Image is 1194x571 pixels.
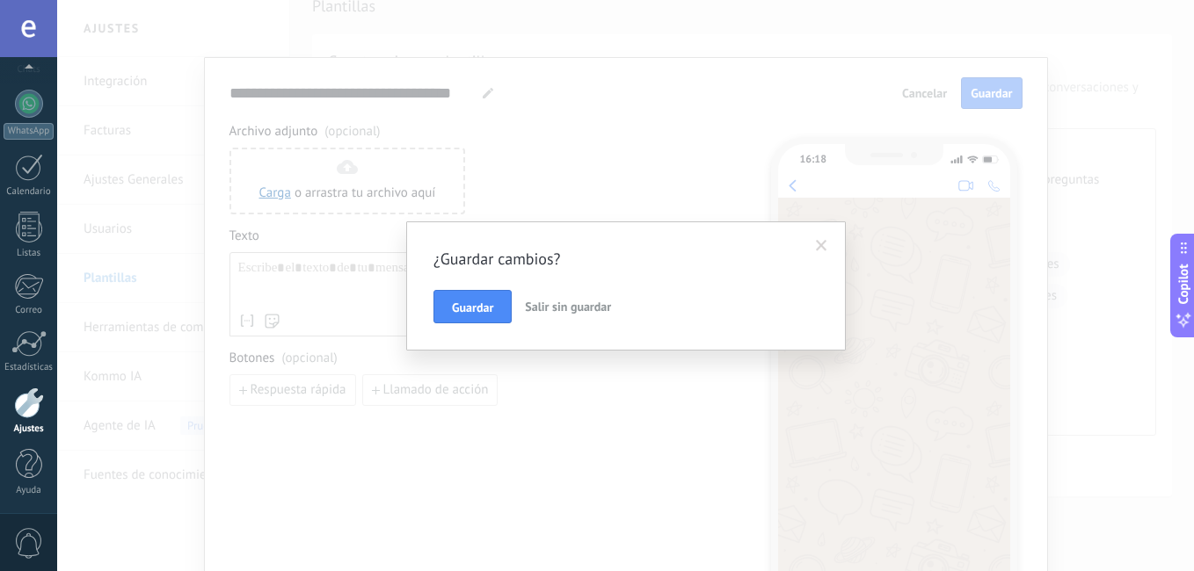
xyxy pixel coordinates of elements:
div: WhatsApp [4,123,54,140]
span: Salir sin guardar [525,299,611,314]
div: Ayuda [4,485,55,496]
div: Correo [4,305,55,316]
button: Guardar [433,290,512,323]
h2: ¿Guardar cambios? [433,249,801,270]
div: Calendario [4,186,55,198]
span: Guardar [452,301,493,314]
button: Salir sin guardar [518,290,618,323]
div: Estadísticas [4,362,55,373]
div: Ajustes [4,423,55,435]
div: Listas [4,248,55,259]
span: Copilot [1175,264,1192,305]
